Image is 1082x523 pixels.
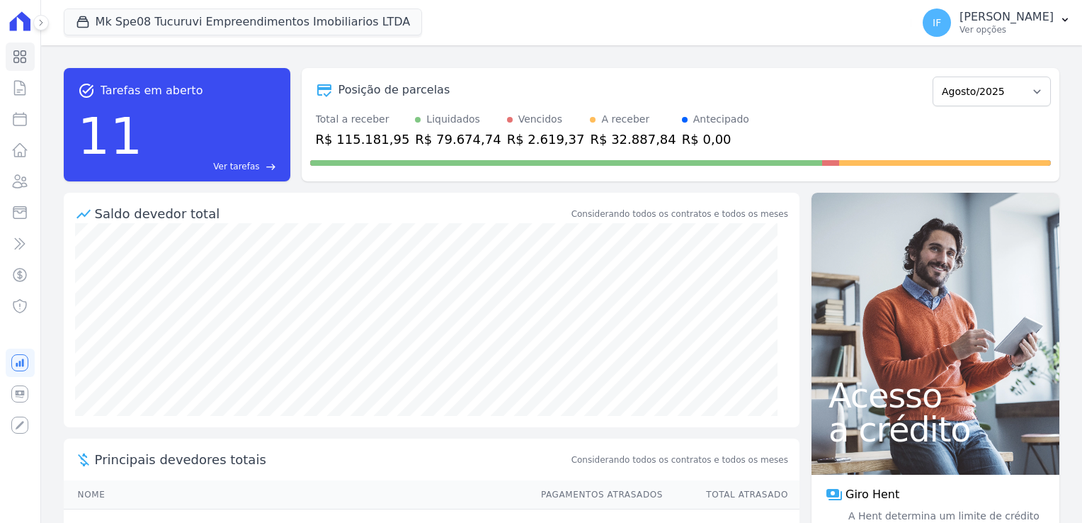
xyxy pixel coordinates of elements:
div: R$ 79.674,74 [415,130,501,149]
th: Pagamentos Atrasados [528,480,664,510]
div: Saldo devedor total [95,204,569,223]
div: Considerando todos os contratos e todos os meses [571,208,788,220]
span: a crédito [828,412,1042,446]
span: IF [933,18,941,28]
div: Liquidados [426,112,480,127]
span: east [266,162,276,172]
button: IF [PERSON_NAME] Ver opções [911,3,1082,43]
span: Ver tarefas [213,160,259,173]
th: Total Atrasado [664,480,799,510]
div: Vencidos [518,112,562,127]
a: Ver tarefas east [148,160,275,173]
span: Considerando todos os contratos e todos os meses [571,454,788,466]
button: Mk Spe08 Tucuruvi Empreendimentos Imobiliarios LTDA [64,9,423,35]
div: Antecipado [693,112,749,127]
div: R$ 115.181,95 [316,130,410,149]
div: Posição de parcelas [338,81,450,99]
span: Acesso [828,378,1042,412]
p: Ver opções [959,24,1054,35]
div: A receber [601,112,649,127]
span: Principais devedores totais [95,450,569,469]
span: Giro Hent [845,486,899,503]
div: R$ 32.887,84 [590,130,676,149]
div: R$ 0,00 [682,130,749,149]
div: Total a receber [316,112,410,127]
span: Tarefas em aberto [101,82,203,99]
p: [PERSON_NAME] [959,10,1054,24]
th: Nome [64,480,528,510]
div: R$ 2.619,37 [507,130,585,149]
span: task_alt [78,82,95,99]
div: 11 [78,99,143,173]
